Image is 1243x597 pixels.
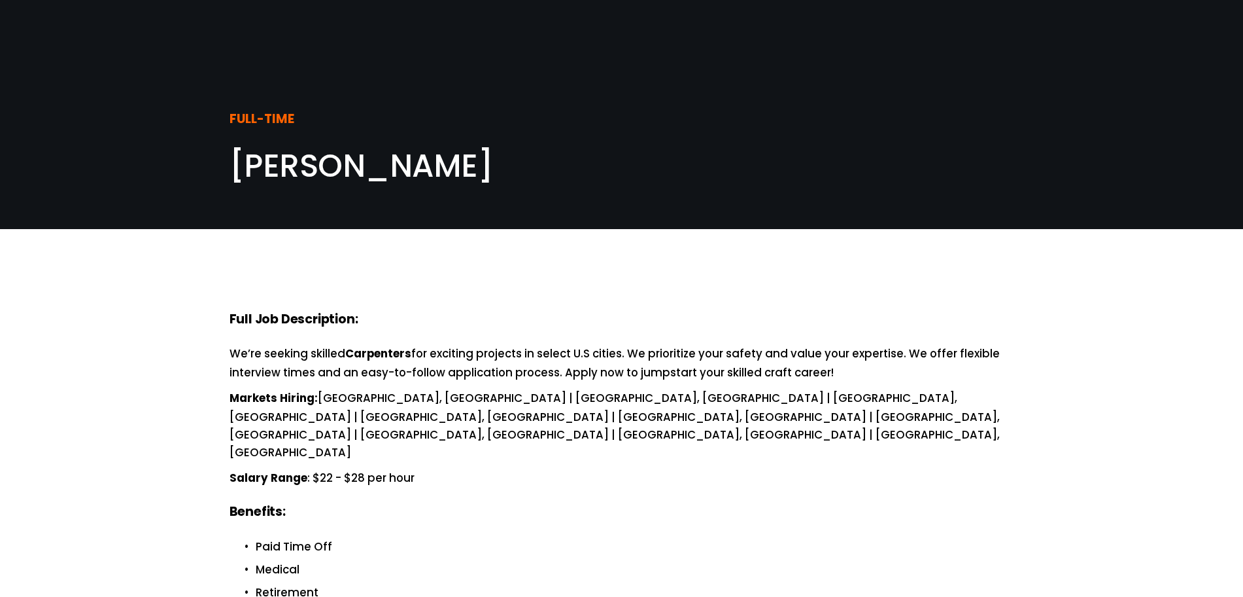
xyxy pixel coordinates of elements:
strong: Markets Hiring: [230,389,318,408]
strong: FULL-TIME [230,109,294,131]
strong: Full Job Description: [230,310,358,331]
p: : $22 - $28 per hour [230,469,1014,488]
strong: Benefits: [230,502,286,524]
strong: Salary Range [230,469,307,488]
p: [GEOGRAPHIC_DATA], [GEOGRAPHIC_DATA] | [GEOGRAPHIC_DATA], [GEOGRAPHIC_DATA] | [GEOGRAPHIC_DATA], ... [230,389,1014,461]
p: Medical [256,561,1014,579]
span: [PERSON_NAME] [230,144,494,188]
p: We’re seeking skilled for exciting projects in select U.S cities. We prioritize your safety and v... [230,345,1014,382]
p: Paid Time Off [256,538,1014,556]
strong: Carpenters [345,345,411,364]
